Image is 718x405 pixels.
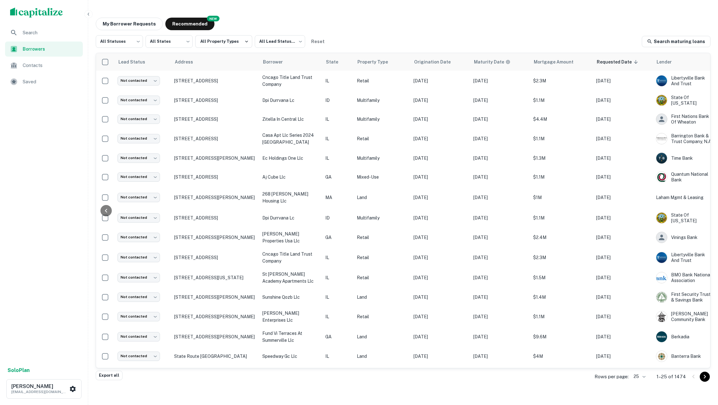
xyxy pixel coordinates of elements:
span: Mortgage Amount [534,58,582,66]
p: [STREET_ADDRESS] [174,174,256,180]
button: [PERSON_NAME][EMAIL_ADDRESS][DOMAIN_NAME] [6,379,82,399]
div: Not contacted [117,213,160,222]
p: [DATE] [473,294,527,301]
span: Borrower [263,58,291,66]
p: Laham Mgmt & Leasing [656,194,713,201]
div: Search [5,25,83,40]
img: picture [656,95,667,106]
div: Not contacted [117,134,160,143]
p: [DATE] [473,116,527,123]
div: NEW [207,16,219,21]
div: Not contacted [117,153,160,163]
p: [DATE] [596,294,650,301]
div: Berkadia [656,331,713,342]
p: [DATE] [596,353,650,360]
p: [DATE] [473,214,527,221]
p: [DATE] [596,155,650,162]
p: [STREET_ADDRESS][PERSON_NAME] [174,195,256,200]
p: IL [325,274,350,281]
div: First Security Trust & Savings Bank [656,291,713,303]
div: All Lead Statuses [255,33,305,50]
div: Barrington Bank & Trust Company, N.a. [656,133,713,144]
p: ID [325,214,350,221]
p: $1.1M [533,174,590,180]
p: $1.1M [533,313,590,320]
a: SoloPlan [8,367,30,374]
p: casa apt llc series 2024 [GEOGRAPHIC_DATA] [262,132,319,146]
p: [DATE] [413,333,467,340]
span: Address [175,58,201,66]
div: Time Bank [656,153,713,164]
p: [DATE] [473,155,527,162]
p: [DATE] [473,333,527,340]
p: sunshine qozb llc [262,294,319,301]
th: Lender [653,53,716,71]
img: picture [656,172,667,182]
span: Requested Date [597,58,640,66]
p: [DATE] [473,353,527,360]
button: All Property Types [195,35,252,48]
p: [DATE] [413,116,467,123]
p: [STREET_ADDRESS][PERSON_NAME] [174,155,256,161]
span: Saved [23,78,79,86]
th: State [322,53,354,71]
p: IL [325,77,350,84]
p: $9.6M [533,333,590,340]
span: Lead Status [118,58,153,66]
div: Quantum National Bank [656,171,713,183]
p: [STREET_ADDRESS] [174,116,256,122]
div: Maturity dates displayed may be estimated. Please contact the lender for the most accurate maturi... [474,58,510,65]
p: IL [325,116,350,123]
p: $4M [533,353,590,360]
span: Contacts [23,62,79,69]
p: [DATE] [473,234,527,241]
p: Retail [357,135,407,142]
p: IL [325,254,350,261]
p: [PERSON_NAME] properties usa llc [262,230,319,244]
p: [DATE] [596,254,650,261]
p: cncago title land trust company [262,251,319,264]
a: Borrowers [5,42,83,57]
p: State Route [GEOGRAPHIC_DATA] [174,353,256,359]
p: Retail [357,274,407,281]
p: [DATE] [473,174,527,180]
p: [DATE] [596,313,650,320]
p: $1M [533,194,590,201]
p: $2.3M [533,77,590,84]
p: GA [325,174,350,180]
p: [STREET_ADDRESS] [174,136,256,141]
div: Libertyville Bank And Trust [656,75,713,86]
img: picture [656,311,667,322]
div: All States [145,33,193,50]
div: State Of [US_STATE] [656,95,713,106]
a: Saved [5,74,83,89]
div: Not contacted [117,172,160,181]
p: [STREET_ADDRESS] [174,255,256,260]
img: picture [656,252,667,263]
p: dpi durrvana lc [262,214,319,221]
p: zitella in central llc [262,116,319,123]
img: picture [656,75,667,86]
div: Not contacted [117,273,160,282]
div: Libertyville Bank And Trust [656,252,713,263]
div: Vinings Bank [656,232,713,243]
span: Origination Date [414,58,459,66]
p: [STREET_ADDRESS][PERSON_NAME] [174,294,256,300]
p: Land [357,333,407,340]
p: Land [357,353,407,360]
div: Not contacted [117,253,160,262]
p: [DATE] [596,194,650,201]
p: [DATE] [413,254,467,261]
p: [DATE] [473,97,527,104]
h6: [PERSON_NAME] [11,384,68,389]
p: [EMAIL_ADDRESS][DOMAIN_NAME] [11,389,68,395]
p: [DATE] [596,174,650,180]
p: Multifamily [357,214,407,221]
p: [DATE] [413,313,467,320]
p: [DATE] [413,155,467,162]
span: Borrowers [23,46,79,53]
p: [DATE] [473,194,527,201]
p: [PERSON_NAME] enterprises llc [262,310,319,324]
th: Property Type [354,53,410,71]
p: [DATE] [413,274,467,281]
